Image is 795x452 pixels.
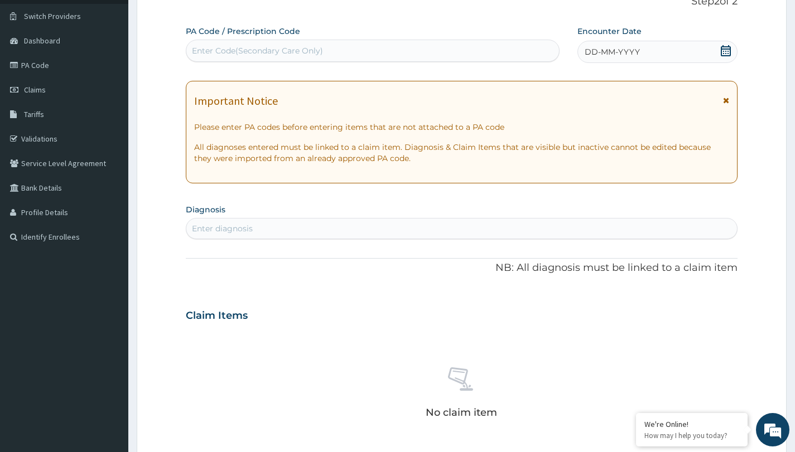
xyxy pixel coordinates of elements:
div: Enter diagnosis [192,223,253,234]
span: We're online! [65,140,154,253]
div: Minimize live chat window [183,6,210,32]
p: No claim item [426,407,497,418]
div: Chat with us now [58,62,187,77]
p: Please enter PA codes before entering items that are not attached to a PA code [194,121,729,133]
label: PA Code / Prescription Code [186,26,300,37]
div: We're Online! [644,419,739,429]
label: Diagnosis [186,204,225,215]
textarea: Type your message and hit 'Enter' [6,304,213,343]
p: NB: All diagnosis must be linked to a claim item [186,261,738,275]
span: Claims [24,85,46,95]
p: How may I help you today? [644,431,739,440]
span: Tariffs [24,109,44,119]
span: Switch Providers [24,11,81,21]
img: d_794563401_company_1708531726252_794563401 [21,56,45,84]
h3: Claim Items [186,310,248,322]
h1: Important Notice [194,95,278,107]
div: Enter Code(Secondary Care Only) [192,45,323,56]
label: Encounter Date [577,26,642,37]
p: All diagnoses entered must be linked to a claim item. Diagnosis & Claim Items that are visible bu... [194,142,729,164]
span: DD-MM-YYYY [585,46,640,57]
span: Dashboard [24,36,60,46]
